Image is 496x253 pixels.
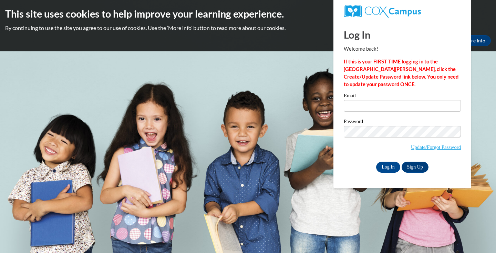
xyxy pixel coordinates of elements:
[344,59,458,87] strong: If this is your FIRST TIME logging in to the [GEOGRAPHIC_DATA][PERSON_NAME], click the Create/Upd...
[344,5,461,18] a: COX Campus
[344,5,421,18] img: COX Campus
[376,162,400,173] input: Log In
[458,35,491,46] a: More Info
[344,93,461,100] label: Email
[411,144,461,150] a: Update/Forgot Password
[5,24,491,32] p: By continuing to use the site you agree to our use of cookies. Use the ‘More info’ button to read...
[344,119,461,126] label: Password
[344,28,461,42] h1: Log In
[5,7,491,21] h2: This site uses cookies to help improve your learning experience.
[344,45,461,53] p: Welcome back!
[402,162,428,173] a: Sign Up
